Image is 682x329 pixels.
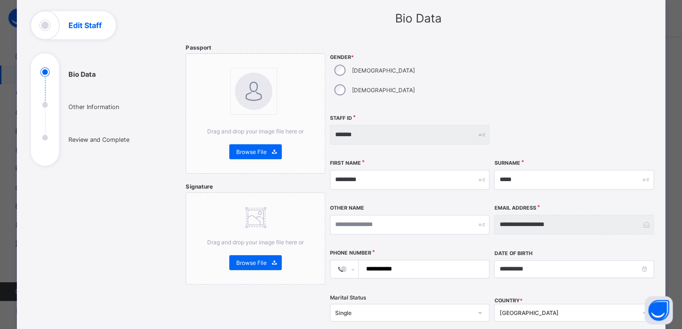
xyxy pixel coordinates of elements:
label: Staff ID [330,115,352,121]
label: Surname [494,160,520,166]
span: Marital Status [330,294,366,301]
span: Gender [330,54,489,60]
div: [GEOGRAPHIC_DATA] [499,309,636,316]
span: Drag and drop your image file here or [207,239,304,246]
span: COUNTRY [494,298,522,304]
label: Date of Birth [494,250,532,256]
span: Bio Data [395,11,442,25]
label: [DEMOGRAPHIC_DATA] [352,87,415,94]
span: Drag and drop your image file here or [207,128,304,135]
span: Browse File [236,148,267,155]
span: Passport [186,44,211,51]
label: [DEMOGRAPHIC_DATA] [352,67,415,74]
label: Email Address [494,205,536,211]
div: Single [335,309,472,316]
h1: Edit Staff [68,22,102,29]
label: Phone Number [330,250,371,256]
div: bannerImageDrag and drop your image file here orBrowse File [186,53,325,174]
img: bannerImage [235,73,272,110]
div: Drag and drop your image file here orBrowse File [186,192,325,285]
span: Browse File [236,259,267,266]
label: First Name [330,160,361,166]
label: Other Name [330,205,364,211]
button: Open asap [645,296,673,324]
span: Signature [186,183,212,190]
